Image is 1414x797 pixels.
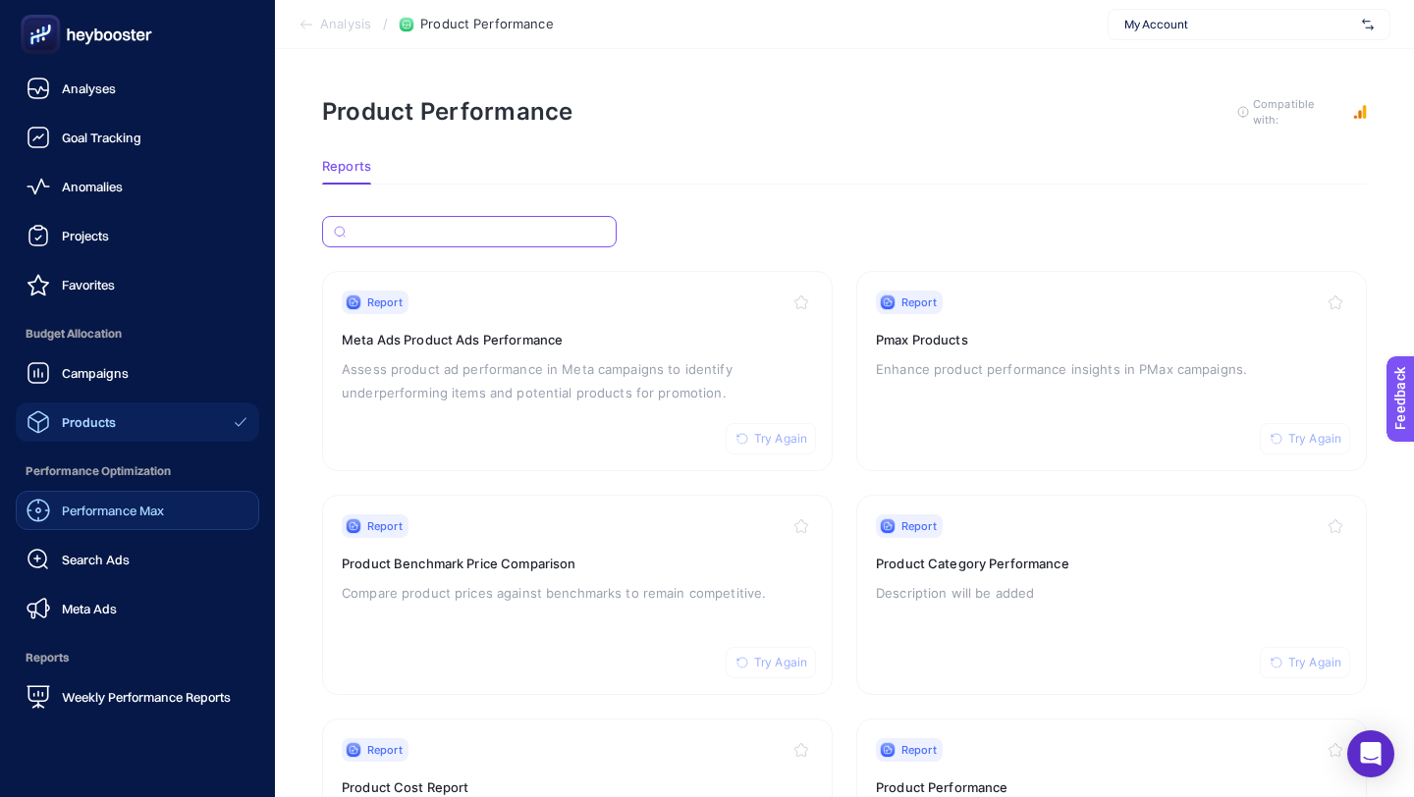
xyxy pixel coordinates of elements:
[353,225,605,239] input: Search
[62,228,109,243] span: Projects
[16,491,259,530] a: Performance Max
[342,554,813,573] h3: Product Benchmark Price Comparison
[876,581,1347,605] p: Description will be added
[342,330,813,349] h3: Meta Ads Product Ads Performance
[12,6,75,22] span: Feedback
[62,503,164,518] span: Performance Max
[876,777,1347,797] h3: Product Performance
[856,271,1367,471] a: ReportTry AgainPmax ProductsEnhance product performance insights in PMax campaigns.
[16,167,259,206] a: Anomalies
[62,365,129,381] span: Campaigns
[1253,96,1341,128] span: Compatible with:
[322,159,371,185] button: Reports
[342,777,813,797] h3: Product Cost Report
[876,357,1347,381] p: Enhance product performance insights in PMax campaigns.
[342,357,813,404] p: Assess product ad performance in Meta campaigns to identify underperforming items and potential p...
[62,689,231,705] span: Weekly Performance Reports
[62,414,116,430] span: Products
[322,159,371,175] span: Reports
[726,423,816,454] button: Try Again
[322,495,833,695] a: ReportTry AgainProduct Benchmark Price ComparisonCompare product prices against benchmarks to rem...
[367,742,403,758] span: Report
[856,495,1367,695] a: ReportTry AgainProduct Category PerformanceDescription will be added
[320,17,371,32] span: Analysis
[367,294,403,310] span: Report
[16,69,259,108] a: Analyses
[16,540,259,579] a: Search Ads
[16,452,259,491] span: Performance Optimization
[754,655,807,670] span: Try Again
[16,216,259,255] a: Projects
[16,353,259,393] a: Campaigns
[420,17,553,32] span: Product Performance
[16,638,259,677] span: Reports
[16,402,259,442] a: Products
[383,16,388,31] span: /
[62,179,123,194] span: Anomalies
[901,294,937,310] span: Report
[754,431,807,447] span: Try Again
[16,677,259,717] a: Weekly Performance Reports
[1260,423,1350,454] button: Try Again
[1362,15,1374,34] img: svg%3e
[1288,431,1341,447] span: Try Again
[342,581,813,605] p: Compare product prices against benchmarks to remain competitive.
[367,518,403,534] span: Report
[62,601,117,616] span: Meta Ads
[1124,17,1354,32] span: My Account
[1260,647,1350,678] button: Try Again
[1347,730,1394,777] div: Open Intercom Messenger
[16,314,259,353] span: Budget Allocation
[16,118,259,157] a: Goal Tracking
[16,265,259,304] a: Favorites
[62,277,115,292] span: Favorites
[901,518,937,534] span: Report
[876,330,1347,349] h3: Pmax Products
[901,742,937,758] span: Report
[62,552,130,567] span: Search Ads
[62,80,116,96] span: Analyses
[16,589,259,628] a: Meta Ads
[322,97,573,126] h1: Product Performance
[322,271,833,471] a: ReportTry AgainMeta Ads Product Ads PerformanceAssess product ad performance in Meta campaigns to...
[876,554,1347,573] h3: Product Category Performance
[62,130,141,145] span: Goal Tracking
[1288,655,1341,670] span: Try Again
[726,647,816,678] button: Try Again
